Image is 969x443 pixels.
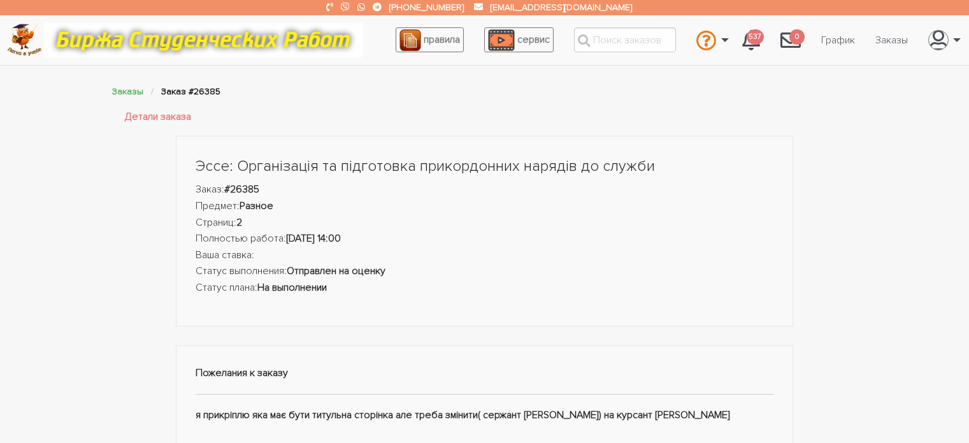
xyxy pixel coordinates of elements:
[789,29,805,45] span: 0
[747,29,764,45] span: 537
[44,22,362,57] img: motto-12e01f5a76059d5f6a28199ef077b1f78e012cfde436ab5cf1d4517935686d32.gif
[491,2,632,13] a: [EMAIL_ADDRESS][DOMAIN_NAME]
[389,2,464,13] a: [PHONE_NUMBER]
[112,86,143,97] a: Заказы
[7,24,42,56] img: logo-c4363faeb99b52c628a42810ed6dfb4293a56d4e4775eb116515dfe7f33672af.png
[196,198,774,215] li: Предмет:
[196,156,774,177] h1: Эссе: Організація та підготовка прикордонних нарядів до служби
[196,231,774,247] li: Полностью работа:
[240,200,273,212] strong: Разное
[236,216,242,229] strong: 2
[424,33,460,46] span: правила
[287,265,385,277] strong: Отправлен на оценку
[196,182,774,198] li: Заказ:
[484,27,554,52] a: сервис
[770,23,811,57] a: 0
[811,28,865,52] a: График
[732,23,770,57] a: 537
[257,281,327,294] strong: На выполнении
[196,247,774,264] li: Ваша ставка:
[396,27,464,52] a: правила
[196,280,774,296] li: Статус плана:
[196,367,288,379] strong: Пожелания к заказу
[196,263,774,280] li: Статус выполнения:
[125,109,191,126] a: Детали заказа
[488,29,515,51] img: play_icon-49f7f135c9dc9a03216cfdbccbe1e3994649169d890fb554cedf0eac35a01ba8.png
[399,29,421,51] img: agreement_icon-feca34a61ba7f3d1581b08bc946b2ec1ccb426f67415f344566775c155b7f62c.png
[286,232,341,245] strong: [DATE] 14:00
[517,33,550,46] span: сервис
[865,28,918,52] a: Заказы
[161,84,220,99] li: Заказ #26385
[574,27,676,52] input: Поиск заказов
[196,215,774,231] li: Страниц:
[224,183,259,196] strong: #26385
